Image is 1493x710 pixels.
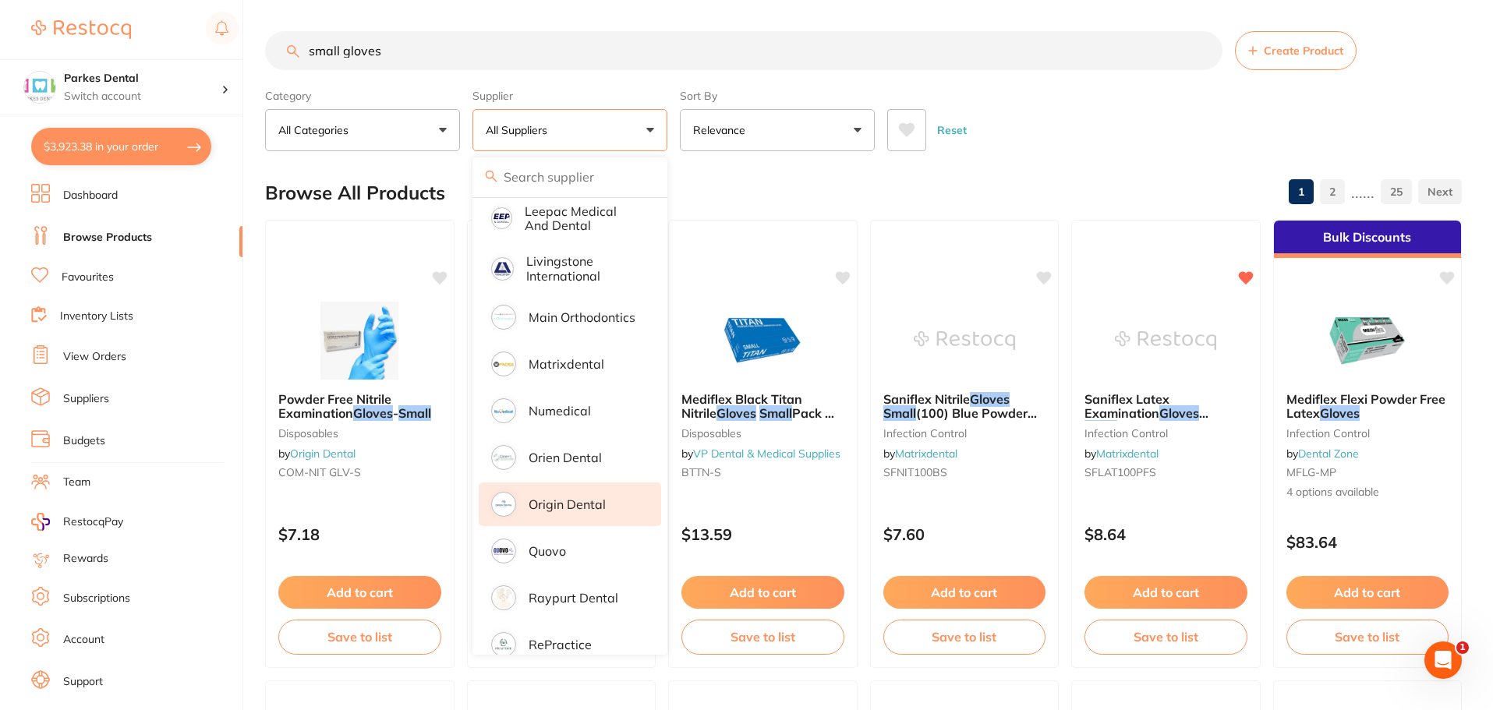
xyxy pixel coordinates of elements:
em: Small [883,405,916,421]
small: infection control [883,427,1046,440]
button: Save to list [1084,620,1247,654]
a: Rewards [63,551,108,567]
img: Parkes Dental [24,72,55,103]
em: Small [1084,420,1117,436]
a: Favourites [62,270,114,285]
em: Gloves [1320,405,1360,421]
a: Budgets [63,433,105,449]
label: Category [265,89,460,103]
iframe: Intercom live chat [1424,641,1462,679]
img: Restocq Logo [31,20,131,39]
a: VP Dental & Medical Supplies [693,447,840,461]
a: Support [63,674,103,690]
em: Small [759,405,792,421]
img: Mediflex Flexi Powder Free Latex Gloves [1317,302,1418,380]
img: Mediflex Black Titan Nitrile Gloves Small Pack Of 100 [712,302,813,380]
button: Add to cart [1286,576,1449,609]
img: Saniflex Nitrile Gloves Small (100) Blue Powder Free [914,302,1015,380]
img: RestocqPay [31,513,50,531]
button: Add to cart [883,576,1046,609]
p: $7.60 [883,525,1046,543]
span: (100) Blue Powder Free [883,405,1037,435]
button: Save to list [1286,620,1449,654]
p: Switch account [64,89,221,104]
span: 1 [1456,641,1469,654]
span: Pack Of 100 [681,405,840,435]
label: Sort By [680,89,875,103]
a: View Orders [63,349,126,365]
img: Main Orthodontics [494,307,514,327]
span: COM-NIT GLV-S [278,465,361,479]
a: Restocq Logo [31,12,131,48]
img: Origin Dental [494,494,514,514]
b: Mediflex Flexi Powder Free Latex Gloves [1286,392,1449,421]
span: MFLG-MP [1286,465,1336,479]
p: Leepac Medical and Dental [525,204,639,233]
button: Create Product [1235,31,1357,70]
p: Numedical [529,404,591,418]
b: Saniflex Nitrile Gloves Small (100) Blue Powder Free [883,392,1046,421]
img: Orien dental [494,447,514,468]
button: Add to cart [1084,576,1247,609]
span: Mediflex Flexi Powder Free Latex [1286,391,1445,421]
p: $83.64 [1286,533,1449,551]
p: All Categories [278,122,355,138]
span: by [1286,447,1359,461]
p: Origin Dental [529,497,606,511]
a: Team [63,475,90,490]
p: RePractice [529,638,592,652]
p: Main Orthodontics [529,310,635,324]
p: $13.59 [681,525,844,543]
p: Relevance [693,122,752,138]
p: Raypurt Dental [529,591,618,605]
p: $7.18 [278,525,441,543]
small: infection control [1084,427,1247,440]
button: Save to list [883,620,1046,654]
input: Search Products [265,31,1222,70]
img: Leepac Medical and Dental [494,210,510,226]
a: Matrixdental [1096,447,1159,461]
button: Add to cart [681,576,844,609]
p: ...... [1351,183,1374,201]
img: Quovo [494,541,514,561]
span: BTTN-S [681,465,721,479]
input: Search supplier [472,157,667,196]
img: Raypurt Dental [494,588,514,608]
a: 2 [1320,176,1345,207]
a: Account [63,632,104,648]
div: Bulk Discounts [1274,221,1462,258]
a: 1 [1289,176,1314,207]
button: Save to list [681,620,844,654]
span: Create Product [1264,44,1343,57]
b: Powder Free Nitrile Examination Gloves - Small [278,392,441,421]
span: by [883,447,957,461]
a: Subscriptions [63,591,130,606]
button: $3,923.38 in your order [31,128,211,165]
p: Livingstone International [526,254,639,283]
span: by [681,447,840,461]
span: 4 options available [1286,485,1449,500]
a: Suppliers [63,391,109,407]
span: by [278,447,356,461]
button: Reset [932,109,971,151]
span: Powder Free Nitrile Examination [278,391,391,421]
img: Livingstone International [494,260,511,277]
button: All Categories [265,109,460,151]
a: Inventory Lists [60,309,133,324]
button: Relevance [680,109,875,151]
span: by [1084,447,1159,461]
a: RestocqPay [31,513,123,531]
a: Dashboard [63,188,118,203]
img: Matrixdental [494,354,514,374]
span: Saniflex Latex Examination [1084,391,1169,421]
a: Origin Dental [290,447,356,461]
h2: Browse All Products [265,182,445,204]
a: Dental Zone [1298,447,1359,461]
span: SFLAT100PFS [1084,465,1156,479]
em: Small [398,405,431,421]
button: Save to list [278,620,441,654]
em: Gloves [716,405,756,421]
h4: Parkes Dental [64,71,221,87]
p: Quovo [529,544,566,558]
span: Saniflex Nitrile [883,391,970,407]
